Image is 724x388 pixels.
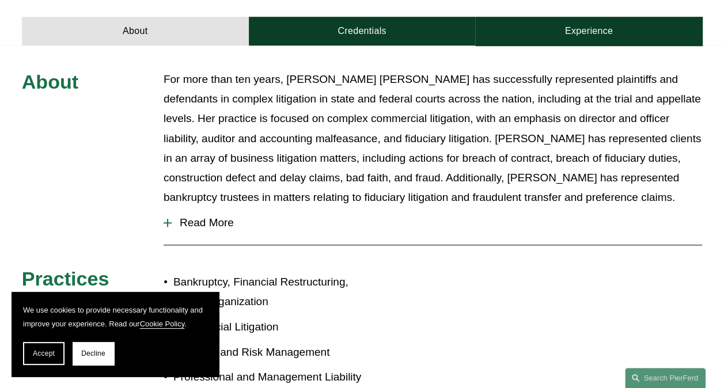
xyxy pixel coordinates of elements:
[164,208,702,238] button: Read More
[23,303,207,330] p: We use cookies to provide necessary functionality and improve your experience. Read our .
[173,343,362,362] p: Litigation and Risk Management
[172,216,702,229] span: Read More
[22,268,109,290] span: Practices
[173,367,362,387] p: Professional and Management Liability
[81,349,105,357] span: Decline
[140,319,185,328] a: Cookie Policy
[625,368,706,388] a: Search this site
[23,342,65,365] button: Accept
[475,17,702,46] a: Experience
[249,17,476,46] a: Credentials
[173,317,362,337] p: Commercial Litigation
[22,71,78,93] span: About
[12,292,219,376] section: Cookie banner
[22,17,249,46] a: About
[173,272,362,311] p: Bankruptcy, Financial Restructuring, and Reorganization
[164,70,702,208] p: For more than ten years, [PERSON_NAME] [PERSON_NAME] has successfully represented plaintiffs and ...
[33,349,55,357] span: Accept
[73,342,114,365] button: Decline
